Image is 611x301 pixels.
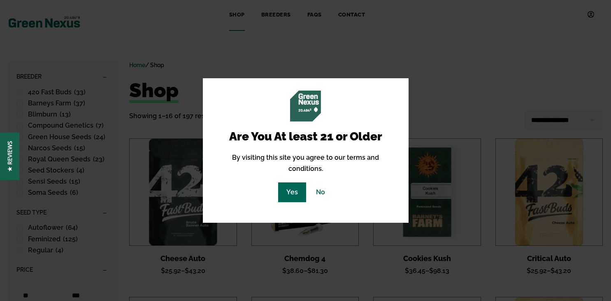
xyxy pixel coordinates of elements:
[290,91,321,121] img: green-nexus-site-icon.png
[215,130,396,144] h2: Are You At least 21 or Older
[278,182,306,202] a: Yes
[308,182,333,202] a: No
[215,91,396,202] div: By visiting this site you agree to our terms and conditions.
[6,141,14,172] span: ★ Reviews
